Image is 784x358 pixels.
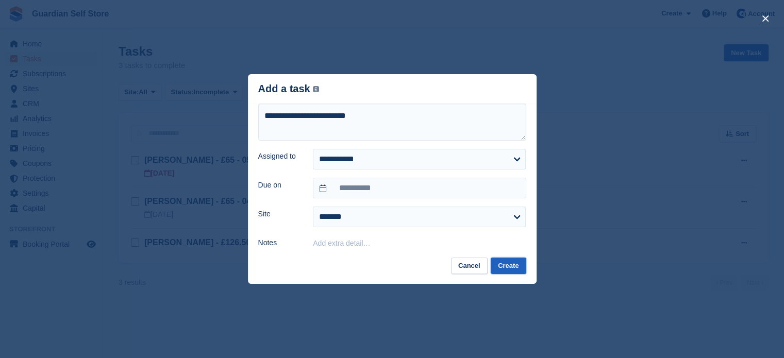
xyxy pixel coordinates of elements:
[313,86,319,92] img: icon-info-grey-7440780725fd019a000dd9b08b2336e03edf1995a4989e88bcd33f0948082b44.svg
[258,237,301,248] label: Notes
[313,239,370,247] button: Add extra detail…
[258,209,301,219] label: Site
[451,258,488,275] button: Cancel
[757,10,774,27] button: close
[491,258,526,275] button: Create
[258,83,320,95] div: Add a task
[258,180,301,191] label: Due on
[258,151,301,162] label: Assigned to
